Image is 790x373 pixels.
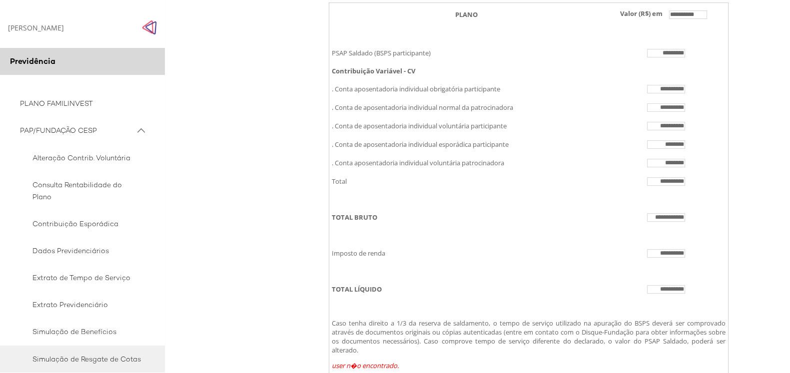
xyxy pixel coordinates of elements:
[142,20,157,35] span: Click to close side navigation.
[10,56,55,66] span: Previdência
[329,135,604,154] td: . Conta de aposentadoria individual esporádica participante
[332,213,377,222] b: TOTAL BRUTO
[20,353,141,365] span: Simulação de Resgate de Cotas
[332,361,399,370] i: user n�o encontrado.
[332,66,415,75] b: Contribuição Variável - CV
[329,316,728,357] td: Caso tenha direito a 1/3 da reserva de saldamento, o tempo de serviço utilizado na apuração do BS...
[20,299,141,311] span: Extrato Previdenciário
[20,326,141,338] span: Simulação de Benefícios
[329,98,604,117] td: . Conta de aposentadoria individual normal da patrocinadora
[20,152,141,164] span: Alteração Contrib. Voluntária
[329,172,604,191] td: Total
[8,23,64,32] div: [PERSON_NAME]
[20,245,141,257] span: Dados Previdenciários
[455,10,478,19] b: PLANO
[20,272,141,284] span: Extrato de Tempo de Serviço
[329,244,604,263] td: Imposto de renda
[20,124,135,137] span: PAP/FUNDAÇÃO CESP
[329,44,604,62] td: PSAP Saldado (BSPS participante)
[332,285,382,294] b: TOTAL LÍQUIDO
[620,9,663,18] b: Valor (R$) em
[329,80,604,98] td: . Conta aposentadoria individual obrigatória participante
[20,179,141,203] span: Consulta Rentabilidade do Plano
[329,117,604,135] td: . Conta de aposentadoria individual voluntária participante
[20,218,141,230] span: Contribuição Esporádica
[142,20,157,35] img: Fechar menu
[329,154,604,172] td: . Conta aposentadoria individual voluntária patrocinadora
